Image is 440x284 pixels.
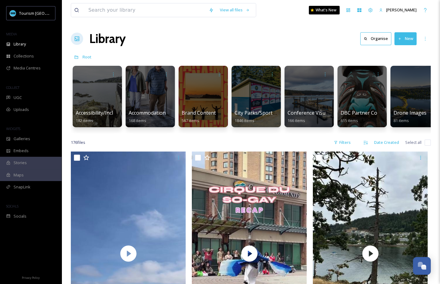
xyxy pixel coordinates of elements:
[71,140,85,145] span: 176 file s
[14,160,27,166] span: Stories
[182,118,199,123] span: 567 items
[129,118,146,123] span: 168 items
[22,274,40,281] a: Privacy Policy
[89,30,126,48] a: Library
[14,184,30,190] span: SnapLink
[413,257,431,275] button: Open Chat
[288,109,332,116] span: Conference Visuals
[217,4,253,16] a: View all files
[309,6,340,14] a: What's New
[182,110,216,123] a: Brand Content567 items
[288,118,305,123] span: 166 items
[235,109,291,116] span: City Parks/Sport Images
[235,118,254,123] span: 1846 items
[14,172,24,178] span: Maps
[341,110,392,123] a: DBC Partner Contrent615 items
[76,109,128,116] span: Accessibility/Inclusivity
[14,136,30,142] span: Galleries
[360,32,391,45] button: Organise
[6,204,18,208] span: SOCIALS
[76,118,93,123] span: 182 items
[14,41,26,47] span: Library
[14,213,26,219] span: Socials
[394,32,417,45] button: New
[10,10,16,16] img: tourism_nanaimo_logo.jpeg
[129,110,183,123] a: Accommodations by Biz168 items
[14,95,22,101] span: UGC
[341,118,358,123] span: 615 items
[22,276,40,280] span: Privacy Policy
[331,136,354,148] div: Filters
[85,3,206,17] input: Search your library
[14,107,29,112] span: Uploads
[6,32,17,36] span: MEDIA
[341,109,392,116] span: DBC Partner Contrent
[14,65,41,71] span: Media Centres
[394,110,426,123] a: Drone Images81 items
[394,118,409,123] span: 81 items
[386,7,417,13] span: [PERSON_NAME]
[182,109,216,116] span: Brand Content
[288,110,332,123] a: Conference Visuals166 items
[235,110,291,123] a: City Parks/Sport Images1846 items
[129,109,183,116] span: Accommodations by Biz
[19,10,74,16] span: Tourism [GEOGRAPHIC_DATA]
[14,53,34,59] span: Collections
[405,140,422,145] span: Select all
[371,136,402,148] div: Date Created
[76,110,128,123] a: Accessibility/Inclusivity182 items
[14,148,29,154] span: Embeds
[6,85,19,90] span: COLLECT
[6,126,20,131] span: WIDGETS
[376,4,420,16] a: [PERSON_NAME]
[83,53,91,61] a: Root
[394,109,426,116] span: Drone Images
[360,32,394,45] a: Organise
[83,54,91,60] span: Root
